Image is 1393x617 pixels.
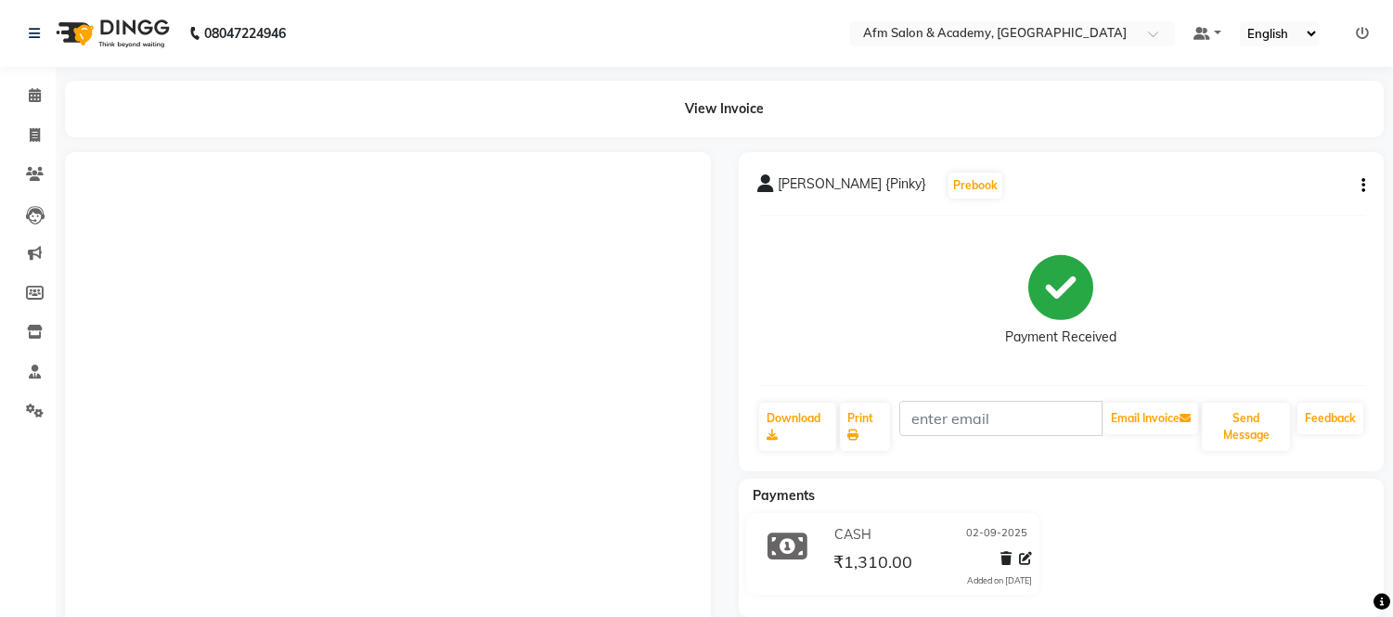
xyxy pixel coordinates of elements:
a: Download [759,403,836,451]
span: Payments [753,487,815,504]
input: enter email [899,401,1103,436]
div: View Invoice [65,81,1384,137]
span: CASH [834,525,871,545]
a: Feedback [1297,403,1363,434]
a: Print [840,403,890,451]
b: 08047224946 [204,7,286,59]
span: [PERSON_NAME] {Pinky} [778,174,926,200]
span: ₹1,310.00 [833,551,912,577]
div: Added on [DATE] [967,574,1032,587]
img: logo [47,7,174,59]
button: Email Invoice [1103,403,1198,434]
button: Prebook [948,173,1002,199]
button: Send Message [1202,403,1290,451]
span: 02-09-2025 [966,525,1027,545]
div: Payment Received [1005,328,1116,347]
